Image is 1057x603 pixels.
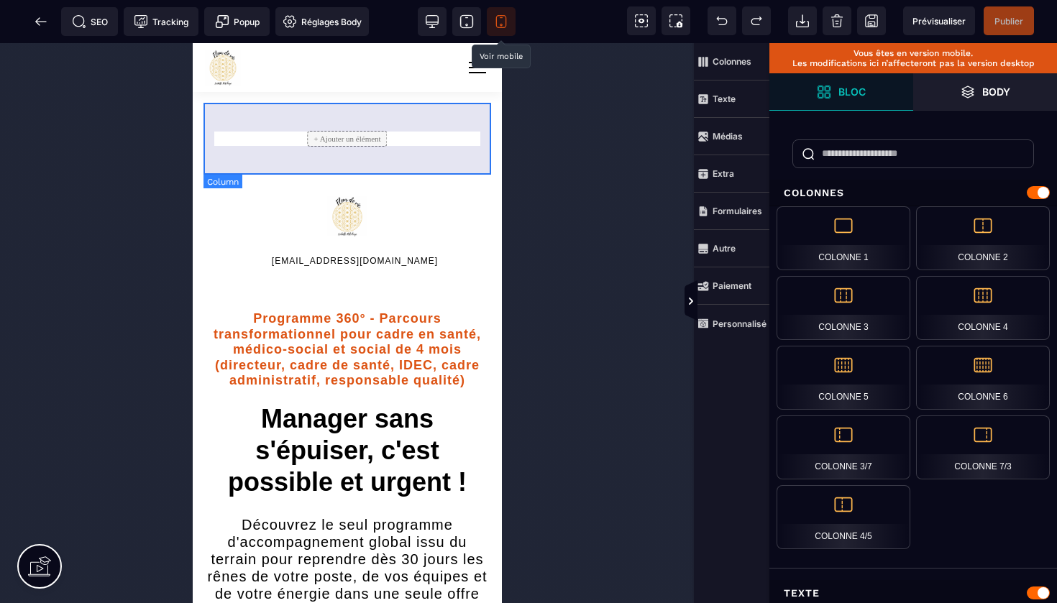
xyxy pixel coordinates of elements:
strong: Colonnes [713,56,751,67]
div: Colonne 6 [916,346,1050,410]
span: SEO [72,14,108,29]
strong: Texte [713,93,736,104]
span: Nettoyage [823,6,851,35]
span: Prévisualiser [912,16,966,27]
span: Voir mobile [487,7,516,36]
span: Formulaires [694,193,769,230]
strong: Bloc [838,86,866,97]
img: https://sasu-fleur-de-vie.metaforma.io/home [12,6,48,42]
span: Extra [694,155,769,193]
span: Personnalisé [694,305,769,342]
strong: Médias [713,131,743,142]
span: Colonnes [694,43,769,80]
span: Enregistrer le contenu [984,6,1034,35]
div: Colonne 2 [916,206,1050,270]
span: Voir bureau [418,7,447,36]
strong: Extra [713,168,734,179]
strong: Autre [713,243,736,254]
span: Publier [994,16,1023,27]
span: Retour [27,7,55,36]
div: Colonne 7/3 [916,415,1050,479]
span: Réglages Body [283,14,362,29]
strong: Paiement [713,280,751,291]
p: Vous êtes en version mobile. [777,48,1050,58]
span: Enregistrer [857,6,886,35]
span: Rétablir [742,6,771,35]
span: Ouvrir les blocs [769,73,913,111]
span: Afficher les vues [769,280,784,323]
p: Les modifications ici n’affecteront pas la version desktop [777,58,1050,68]
h1: Programme 360° - Parcours transformationnel pour cadre en santé, médico-social et social de 4 moi... [11,261,298,353]
strong: Body [982,86,1010,97]
span: Tracking [134,14,188,29]
span: Créer une alerte modale [204,7,270,36]
span: Popup [215,14,260,29]
div: Colonne 5 [777,346,910,410]
div: Colonne 4/5 [777,485,910,549]
div: Colonne 1 [777,206,910,270]
span: Voir tablette [452,7,481,36]
span: Défaire [708,6,736,35]
span: Voir les composants [627,6,656,35]
span: Aperçu [903,6,975,35]
span: Favicon [275,7,369,36]
div: Colonnes [769,180,1057,206]
span: Code de suivi [124,7,198,36]
span: Importer [788,6,817,35]
text: [EMAIL_ADDRESS][DOMAIN_NAME] [79,209,245,226]
span: Paiement [694,267,769,305]
div: Colonne 3/7 [777,415,910,479]
div: Colonne 4 [916,276,1050,340]
span: Autre [694,230,769,267]
span: Médias [694,118,769,155]
div: Colonne 3 [777,276,910,340]
strong: Personnalisé [713,318,767,329]
span: Métadata SEO [61,7,118,36]
text: Découvrez le seul programme d'accompagnement global issu du terrain pour reprendre dès 30 jours l... [11,469,298,580]
strong: Formulaires [713,206,762,216]
span: Ouvrir les calques [913,73,1057,111]
div: Manager sans s'épuiser, c'est possible et urgent ! [11,360,298,455]
span: Capture d'écran [662,6,690,35]
span: Texte [694,80,769,118]
img: fddb039ee2cd576d9691c5ef50e92217_Logo.png [134,153,175,193]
